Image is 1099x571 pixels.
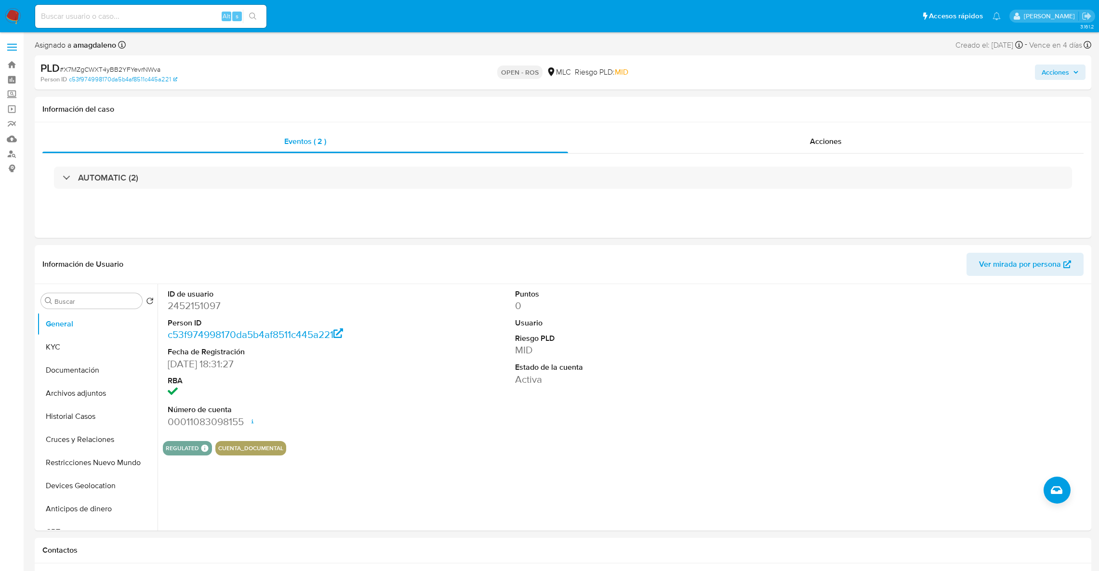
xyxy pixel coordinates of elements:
button: Archivos adjuntos [37,382,158,405]
button: CBT [37,520,158,544]
dd: 2452151097 [168,299,390,312]
input: Buscar [54,297,138,306]
dt: ID de usuario [168,289,390,299]
dt: Puntos [515,289,737,299]
button: Anticipos de dinero [37,497,158,520]
span: Acciones [1042,65,1069,80]
div: Creado el: [DATE] [955,39,1023,52]
h1: Contactos [42,545,1084,555]
h3: AUTOMATIC (2) [78,172,138,183]
a: Notificaciones [993,12,1001,20]
button: KYC [37,336,158,359]
button: Devices Geolocation [37,474,158,497]
dt: Número de cuenta [168,404,390,415]
span: Asignado a [35,40,116,51]
button: Restricciones Nuevo Mundo [37,451,158,474]
button: Cruces y Relaciones [37,428,158,451]
a: Salir [1082,11,1092,21]
dt: Fecha de Registración [168,347,390,357]
a: c53f974998170da5b4af8511c445a221 [168,327,344,341]
div: MLC [546,67,571,78]
div: AUTOMATIC (2) [54,167,1072,189]
span: - [1025,39,1027,52]
a: c53f974998170da5b4af8511c445a221 [69,75,177,84]
dd: MID [515,343,737,357]
span: # X7MZgCWXT4yBB2YFYevrNWva [60,65,160,74]
dt: Riesgo PLD [515,333,737,344]
span: Accesos rápidos [929,11,983,21]
b: Person ID [40,75,67,84]
span: Acciones [810,136,842,147]
b: PLD [40,60,60,76]
button: Acciones [1035,65,1086,80]
button: Documentación [37,359,158,382]
button: Ver mirada por persona [967,253,1084,276]
dd: 00011083098155 [168,415,390,428]
dt: Usuario [515,318,737,328]
button: Volver al orden por defecto [146,297,154,308]
span: Vence en 4 días [1029,40,1082,51]
p: OPEN - ROS [497,65,543,79]
dt: Estado de la cuenta [515,362,737,373]
span: MID [615,66,628,78]
dd: [DATE] 18:31:27 [168,357,390,371]
dt: Person ID [168,318,390,328]
h1: Información de Usuario [42,260,123,269]
span: Alt [223,12,230,21]
span: Riesgo PLD: [575,67,628,78]
span: Eventos ( 2 ) [284,136,326,147]
dd: 0 [515,299,737,312]
button: General [37,312,158,336]
button: Buscar [45,297,53,305]
h1: Información del caso [42,104,1084,114]
input: Buscar usuario o caso... [35,10,266,23]
p: agustina.godoy@mercadolibre.com [1024,12,1078,21]
span: Ver mirada por persona [979,253,1061,276]
button: search-icon [243,10,263,23]
b: amagdaleno [71,39,116,51]
dd: Activa [515,373,737,386]
dt: RBA [168,376,390,386]
span: s [236,12,238,21]
button: Historial Casos [37,405,158,428]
